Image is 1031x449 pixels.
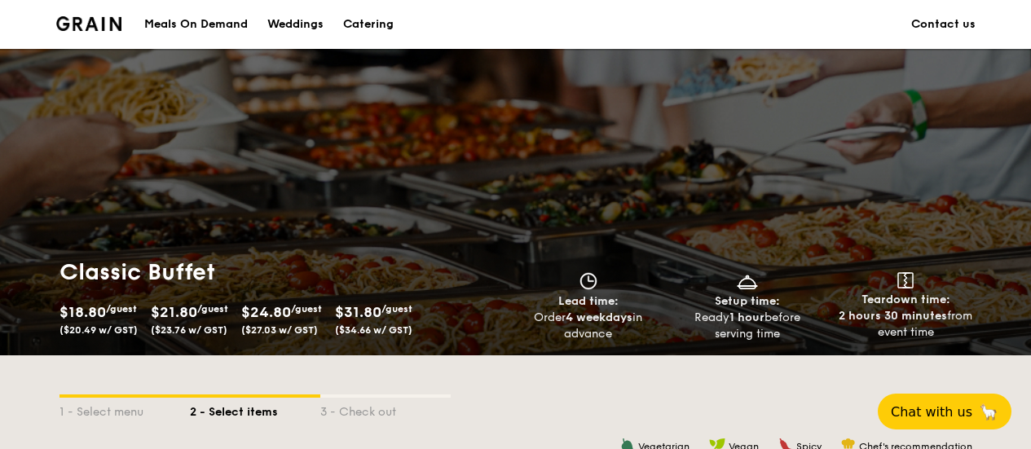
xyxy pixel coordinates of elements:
div: 2 - Select items [190,398,320,420]
strong: 4 weekdays [566,310,632,324]
span: 🦙 [979,403,998,421]
span: Teardown time: [861,293,950,306]
button: Chat with us🦙 [878,394,1011,429]
img: icon-dish.430c3a2e.svg [735,272,760,290]
span: /guest [381,303,412,315]
span: ($23.76 w/ GST) [151,324,227,336]
span: $18.80 [59,303,106,321]
span: Setup time: [715,294,780,308]
img: icon-teardown.65201eee.svg [897,272,914,288]
div: 1 - Select menu [59,398,190,420]
span: /guest [197,303,228,315]
span: $21.80 [151,303,197,321]
span: ($20.49 w/ GST) [59,324,138,336]
span: Lead time: [558,294,619,308]
span: $31.80 [335,303,381,321]
img: icon-clock.2db775ea.svg [576,272,601,290]
span: /guest [291,303,322,315]
span: $24.80 [241,303,291,321]
strong: 2 hours 30 minutes [839,309,947,323]
img: Grain [56,16,122,31]
h1: Classic Buffet [59,258,509,287]
span: Chat with us [891,404,972,420]
strong: 1 hour [729,310,764,324]
div: Ready before serving time [674,310,820,342]
span: ($34.66 w/ GST) [335,324,412,336]
a: Logotype [56,16,122,31]
span: ($27.03 w/ GST) [241,324,318,336]
span: /guest [106,303,137,315]
div: 3 - Check out [320,398,451,420]
div: from event time [833,308,979,341]
div: Order in advance [516,310,662,342]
